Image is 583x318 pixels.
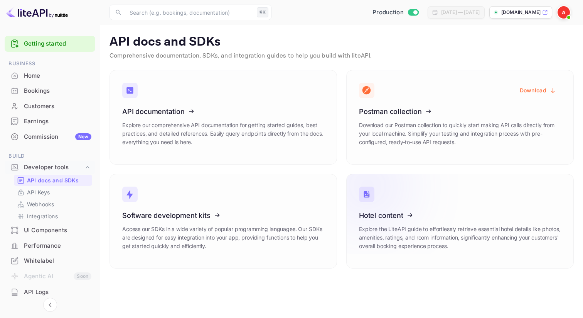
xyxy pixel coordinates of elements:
[17,212,89,220] a: Integrations
[122,211,324,219] h3: Software development kits
[5,285,95,299] a: API Logs
[122,225,324,250] p: Access our SDKs in a wide variety of popular programming languages. Our SDKs are designed for eas...
[14,199,92,210] div: Webhooks
[5,223,95,238] div: UI Components
[27,176,79,184] p: API docs and SDKs
[24,133,91,141] div: Commission
[24,241,91,250] div: Performance
[14,175,92,186] div: API docs and SDKs
[24,226,91,235] div: UI Components
[27,200,54,208] p: Webhooks
[558,6,570,19] img: Andre
[5,223,95,237] a: UI Components
[27,212,58,220] p: Integrations
[5,99,95,113] a: Customers
[24,39,91,48] a: Getting started
[501,9,541,16] p: [DOMAIN_NAME]
[515,83,561,98] button: Download
[24,163,84,172] div: Developer tools
[43,298,57,312] button: Collapse navigation
[17,200,89,208] a: Webhooks
[5,129,95,144] a: CommissionNew
[5,114,95,129] div: Earnings
[5,308,95,316] span: Security
[441,9,480,16] div: [DATE] — [DATE]
[110,34,574,50] p: API docs and SDKs
[24,102,91,111] div: Customers
[110,70,337,165] a: API documentationExplore our comprehensive API documentation for getting started guides, best pra...
[14,211,92,222] div: Integrations
[5,253,95,269] div: Whitelabel
[5,238,95,253] a: Performance
[5,114,95,128] a: Earnings
[75,133,91,140] div: New
[110,174,337,269] a: Software development kitsAccess our SDKs in a wide variety of popular programming languages. Our ...
[24,71,91,80] div: Home
[6,6,68,19] img: LiteAPI logo
[5,238,95,253] div: Performance
[24,288,91,297] div: API Logs
[24,257,91,265] div: Whitelabel
[346,174,574,269] a: Hotel contentExplore the LiteAPI guide to effortlessly retrieve essential hotel details like phot...
[122,121,324,146] p: Explore our comprehensive API documentation for getting started guides, best practices, and detai...
[359,107,561,116] h3: Postman collection
[24,87,91,95] div: Bookings
[24,117,91,126] div: Earnings
[257,7,268,17] div: ⌘K
[5,36,95,52] div: Getting started
[5,99,95,114] div: Customers
[27,188,50,196] p: API Keys
[5,152,95,160] span: Build
[14,187,92,198] div: API Keys
[372,8,404,17] span: Production
[5,161,95,174] div: Developer tools
[122,107,324,116] h3: API documentation
[359,121,561,146] p: Download our Postman collection to quickly start making API calls directly from your local machin...
[5,60,95,68] span: Business
[17,188,89,196] a: API Keys
[110,51,574,61] p: Comprehensive documentation, SDKs, and integration guides to help you build with liteAPI.
[5,68,95,83] a: Home
[5,83,95,98] a: Bookings
[369,8,421,17] div: Switch to Sandbox mode
[5,253,95,268] a: Whitelabel
[17,176,89,184] a: API docs and SDKs
[125,5,254,20] input: Search (e.g. bookings, documentation)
